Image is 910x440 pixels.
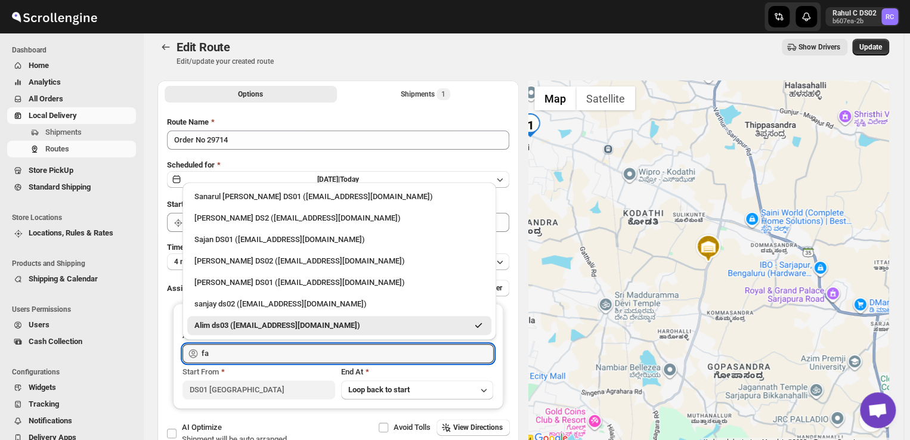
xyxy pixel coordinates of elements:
[29,337,82,346] span: Cash Collection
[341,366,494,378] div: End At
[348,385,410,394] span: Loop back to start
[7,317,136,333] button: Users
[182,292,496,314] li: sanjay ds02 (silef37849@bitfami.com)
[174,257,206,267] span: 4 minutes
[859,408,883,432] button: Map camera controls
[881,8,898,25] span: Rahul C DS02
[182,249,496,271] li: MOSTUFA DS02 (laget84182@euleina.com)
[7,57,136,74] button: Home
[194,212,484,224] div: [PERSON_NAME] DS2 ([EMAIL_ADDRESS][DOMAIN_NAME])
[167,200,261,209] span: Start Location (Warehouse)
[194,298,484,310] div: sanjay ds02 ([EMAIL_ADDRESS][DOMAIN_NAME])
[238,89,263,99] span: Options
[341,380,494,399] button: Loop back to start
[7,413,136,429] button: Notifications
[860,392,896,428] div: Open chat
[450,283,502,293] span: Add More Driver
[182,187,496,206] li: Sanarul Haque DS01 (fefifag638@adosnan.com)
[401,88,450,100] div: Shipments
[29,228,113,237] span: Locations, Rules & Rates
[886,13,894,21] text: RC
[576,86,635,110] button: Show satellite imagery
[29,320,49,329] span: Users
[182,228,496,249] li: Sajan DS01 (lofadat883@coderdir.com)
[7,379,136,396] button: Widgets
[339,86,512,103] button: Selected Shipments
[167,284,199,293] span: Assign to
[437,419,510,436] button: View Directions
[10,2,99,32] img: ScrollEngine
[441,89,445,99] span: 1
[29,182,91,191] span: Standard Shipping
[194,191,484,203] div: Sanarul [PERSON_NAME] DS01 ([EMAIL_ADDRESS][DOMAIN_NAME])
[45,144,69,153] span: Routes
[7,396,136,413] button: Tracking
[29,78,61,86] span: Analytics
[518,113,542,137] div: 1
[12,259,137,268] span: Products and Shipping
[832,8,877,18] p: Rahul C DS02
[7,91,136,107] button: All Orders
[12,45,137,55] span: Dashboard
[798,42,840,52] span: Show Drivers
[182,206,496,228] li: CHANDRA BORO DS2 (vefabox262@javbing.com)
[534,86,576,110] button: Show street map
[165,86,337,103] button: All Route Options
[177,57,274,66] p: Edit/update your created route
[12,305,137,314] span: Users Permissions
[7,271,136,287] button: Shipping & Calendar
[157,39,174,55] button: Routes
[182,271,496,292] li: Faijal Khan DS01 (tadij98822@cspaus.com)
[29,399,59,408] span: Tracking
[859,42,882,52] span: Update
[29,94,63,103] span: All Orders
[167,253,509,270] button: 4 minutes
[194,320,468,331] div: Alim ds03 ([EMAIL_ADDRESS][DOMAIN_NAME])
[182,314,496,335] li: Alim ds03 (lobofi1634@bitfami.com)
[29,416,72,425] span: Notifications
[167,243,215,252] span: Time Per Stop
[29,383,56,392] span: Widgets
[832,18,877,25] p: b607ea-2b
[29,111,77,120] span: Local Delivery
[852,39,889,55] button: Update
[7,141,136,157] button: Routes
[167,160,215,169] span: Scheduled for
[167,131,509,150] input: Eg: Bengaluru Route
[167,117,209,126] span: Route Name
[177,40,230,54] span: Edit Route
[782,39,847,55] button: Show Drivers
[12,213,137,222] span: Store Locations
[202,344,494,363] input: Search assignee
[7,124,136,141] button: Shipments
[182,367,219,376] span: Start From
[167,171,509,188] button: [DATE]|Today
[45,128,82,137] span: Shipments
[340,175,359,184] span: Today
[453,423,503,432] span: View Directions
[29,274,98,283] span: Shipping & Calendar
[194,234,484,246] div: Sajan DS01 ([EMAIL_ADDRESS][DOMAIN_NAME])
[7,333,136,350] button: Cash Collection
[29,61,49,70] span: Home
[7,225,136,241] button: Locations, Rules & Rates
[29,166,73,175] span: Store PickUp
[7,74,136,91] button: Analytics
[12,367,137,377] span: Configurations
[825,7,899,26] button: User menu
[194,255,484,267] div: [PERSON_NAME] DS02 ([EMAIL_ADDRESS][DOMAIN_NAME])
[317,175,340,184] span: [DATE] |
[194,277,484,289] div: [PERSON_NAME] DS01 ([EMAIL_ADDRESS][DOMAIN_NAME])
